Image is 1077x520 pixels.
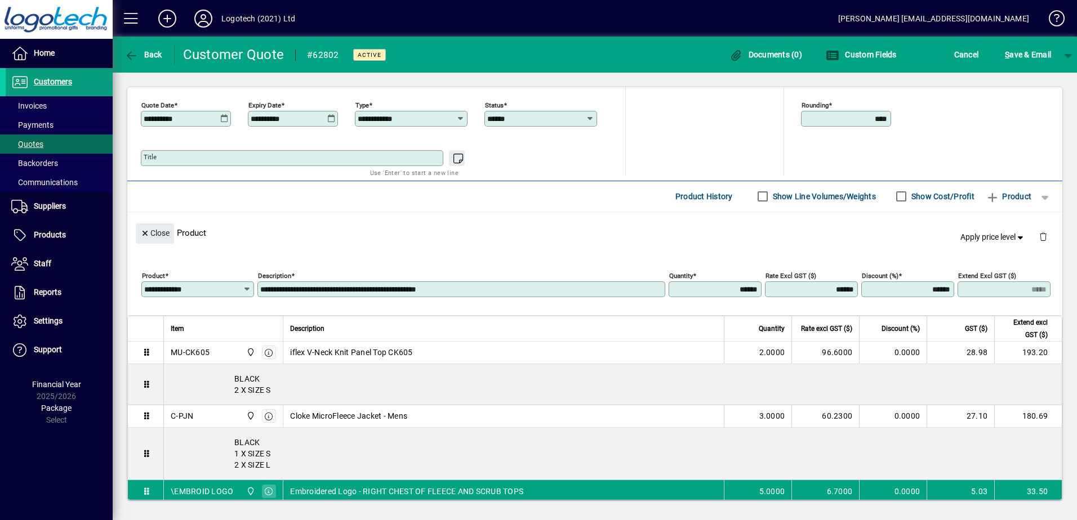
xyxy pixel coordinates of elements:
span: Apply price level [960,231,1026,243]
span: GST ($) [965,322,987,335]
span: Central [243,485,256,497]
a: Settings [6,307,113,335]
app-page-header-button: Delete [1030,231,1057,241]
button: Delete [1030,223,1057,250]
button: Close [136,223,174,244]
button: Save & Email [999,44,1057,65]
button: Product History [671,186,737,207]
span: Reports [34,288,61,297]
div: C-PJN [171,410,193,422]
button: Profile [185,8,221,29]
mat-label: Type [355,101,369,109]
div: 6.7000 [799,486,852,497]
mat-hint: Use 'Enter' to start a new line [370,166,459,179]
app-page-header-button: Back [113,44,175,65]
span: Product [986,187,1031,205]
span: Extend excl GST ($) [1002,316,1048,341]
span: Custom Fields [826,50,897,59]
span: Suppliers [34,201,66,210]
button: Documents (0) [726,44,805,65]
a: Invoices [6,96,113,115]
button: Cancel [951,44,982,65]
mat-label: Status [485,101,504,109]
td: 5.03 [927,480,994,503]
span: Settings [34,316,63,325]
span: Documents (0) [729,50,802,59]
div: BLACK 2 X SIZE S [164,364,1062,405]
a: Products [6,221,113,249]
mat-label: Rounding [802,101,829,109]
div: MU-CK605 [171,347,210,358]
a: Backorders [6,154,113,173]
span: Staff [34,259,51,268]
button: Add [149,8,185,29]
span: 3.0000 [759,410,785,422]
a: Home [6,39,113,68]
td: 28.98 [927,342,994,364]
div: [PERSON_NAME] [EMAIL_ADDRESS][DOMAIN_NAME] [838,10,1029,28]
mat-label: Discount (%) [862,271,898,279]
a: Knowledge Base [1040,2,1063,39]
span: Package [41,404,72,413]
td: 0.0000 [859,480,927,503]
a: Suppliers [6,192,113,221]
span: 2.0000 [759,347,785,358]
span: Products [34,230,66,239]
span: Embroidered Logo - RIGHT CHEST OF FLEECE AND SCRUB TOPS [290,486,523,497]
mat-label: Product [142,271,165,279]
div: Logotech (2021) Ltd [221,10,295,28]
span: Description [290,322,324,335]
span: Item [171,322,184,335]
mat-label: Extend excl GST ($) [958,271,1016,279]
span: Product History [675,187,733,205]
span: Financial Year [32,380,81,389]
div: 96.6000 [799,347,852,358]
a: Support [6,336,113,364]
a: Communications [6,173,113,192]
a: Staff [6,250,113,278]
span: S [1005,50,1009,59]
span: Cloke MicroFleece Jacket - Mens [290,410,407,422]
td: 193.20 [994,342,1062,364]
app-page-header-button: Close [133,227,177,237]
label: Show Cost/Profit [909,191,974,202]
div: BLACK 1 X SIZE S 2 X SIZE L [164,428,1062,479]
td: 33.50 [994,480,1062,503]
mat-label: Description [258,271,291,279]
span: Central [243,410,256,422]
span: Customers [34,77,72,86]
span: Home [34,48,55,57]
span: Rate excl GST ($) [801,322,852,335]
button: Back [122,44,165,65]
span: ave & Email [1005,46,1051,64]
mat-label: Quote date [141,101,174,109]
mat-label: Title [144,153,157,161]
span: Back [124,50,162,59]
span: Support [34,345,62,354]
a: Reports [6,279,113,307]
span: Central [243,346,256,358]
div: \EMBROID LOGO [171,486,233,497]
td: 27.10 [927,405,994,428]
span: Cancel [954,46,979,64]
mat-label: Quantity [669,271,693,279]
span: Payments [11,120,54,129]
span: Active [358,51,381,59]
span: Quantity [759,322,785,335]
button: Apply price level [956,227,1030,247]
span: Close [140,224,170,243]
mat-label: Expiry date [248,101,281,109]
span: iflex V-Neck Knit Panel Top CK605 [290,347,412,358]
a: Payments [6,115,113,135]
div: Customer Quote [183,46,284,64]
div: 60.2300 [799,410,852,422]
span: 5.0000 [759,486,785,497]
span: Discount (%) [882,322,920,335]
td: 180.69 [994,405,1062,428]
button: Product [980,186,1037,207]
div: #62802 [307,46,339,64]
td: 0.0000 [859,342,927,364]
span: Communications [11,178,78,187]
mat-label: Rate excl GST ($) [766,271,816,279]
a: Quotes [6,135,113,154]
